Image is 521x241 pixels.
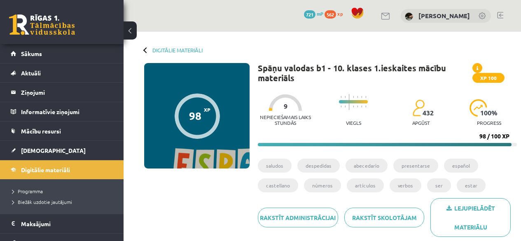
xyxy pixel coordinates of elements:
span: xp [337,10,343,17]
li: verbos [390,178,421,192]
a: Rīgas 1. Tālmācības vidusskola [9,14,75,35]
a: Digitālie materiāli [11,160,113,179]
a: Lejupielādēt materiālu [430,198,511,237]
a: 721 mP [304,10,323,17]
span: 721 [304,10,315,19]
a: Digitālie materiāli [152,47,203,53]
li: presentarse [393,159,438,173]
a: [PERSON_NAME] [418,12,470,20]
img: icon-short-line-57e1e144782c952c97e751825c79c345078a6d821885a25fce030b3d8c18986b.svg [357,105,358,108]
li: saludos [258,159,292,173]
span: Digitālie materiāli [21,166,70,173]
span: XP 100 [472,73,505,83]
a: Programma [12,187,115,195]
span: 9 [284,103,287,110]
h1: Spāņu valodas b1 - 10. klases 1.ieskaites mācību materiāls [258,63,472,83]
a: Maksājumi [11,214,113,233]
p: Nepieciešamais laiks stundās [258,114,313,126]
img: icon-short-line-57e1e144782c952c97e751825c79c345078a6d821885a25fce030b3d8c18986b.svg [341,105,341,108]
span: 100 % [480,109,498,117]
span: Programma [12,188,43,194]
span: 432 [423,109,434,117]
img: icon-short-line-57e1e144782c952c97e751825c79c345078a6d821885a25fce030b3d8c18986b.svg [353,105,354,108]
li: ser [427,178,451,192]
a: Sākums [11,44,113,63]
a: [DEMOGRAPHIC_DATA] [11,141,113,160]
p: progress [477,120,501,126]
span: Biežāk uzdotie jautājumi [12,199,72,205]
li: números [304,178,341,192]
li: estar [457,178,486,192]
img: icon-short-line-57e1e144782c952c97e751825c79c345078a6d821885a25fce030b3d8c18986b.svg [345,105,346,108]
p: Viegls [346,120,361,126]
span: Sākums [21,50,42,57]
a: Mācību resursi [11,122,113,140]
a: Ziņojumi [11,83,113,102]
img: icon-short-line-57e1e144782c952c97e751825c79c345078a6d821885a25fce030b3d8c18986b.svg [361,96,362,98]
img: icon-short-line-57e1e144782c952c97e751825c79c345078a6d821885a25fce030b3d8c18986b.svg [361,105,362,108]
legend: Maksājumi [21,214,113,233]
img: icon-progress-161ccf0a02000e728c5f80fcf4c31c7af3da0e1684b2b1d7c360e028c24a22f1.svg [470,99,487,117]
a: Biežāk uzdotie jautājumi [12,198,115,206]
legend: Informatīvie ziņojumi [21,102,113,121]
p: apgūst [412,120,430,126]
img: icon-short-line-57e1e144782c952c97e751825c79c345078a6d821885a25fce030b3d8c18986b.svg [345,96,346,98]
img: students-c634bb4e5e11cddfef0936a35e636f08e4e9abd3cc4e673bd6f9a4125e45ecb1.svg [412,99,424,117]
span: XP [204,107,210,112]
img: icon-short-line-57e1e144782c952c97e751825c79c345078a6d821885a25fce030b3d8c18986b.svg [341,96,341,98]
li: español [444,159,478,173]
div: 98 [189,110,201,122]
img: Diāna Seile [405,12,413,21]
span: mP [317,10,323,17]
img: icon-long-line-d9ea69661e0d244f92f715978eff75569469978d946b2353a9bb055b3ed8787d.svg [349,94,350,110]
legend: Ziņojumi [21,83,113,102]
a: Aktuāli [11,63,113,82]
a: Informatīvie ziņojumi [11,102,113,121]
span: [DEMOGRAPHIC_DATA] [21,147,86,154]
span: Mācību resursi [21,127,61,135]
li: despedidas [297,159,340,173]
img: icon-short-line-57e1e144782c952c97e751825c79c345078a6d821885a25fce030b3d8c18986b.svg [357,96,358,98]
li: abecedario [346,159,388,173]
span: Aktuāli [21,69,41,77]
a: Rakstīt administrācijai [258,208,338,227]
img: icon-short-line-57e1e144782c952c97e751825c79c345078a6d821885a25fce030b3d8c18986b.svg [353,96,354,98]
li: castellano [258,178,298,192]
li: artículos [347,178,384,192]
a: 562 xp [325,10,347,17]
span: 562 [325,10,336,19]
a: Rakstīt skolotājam [344,208,425,227]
